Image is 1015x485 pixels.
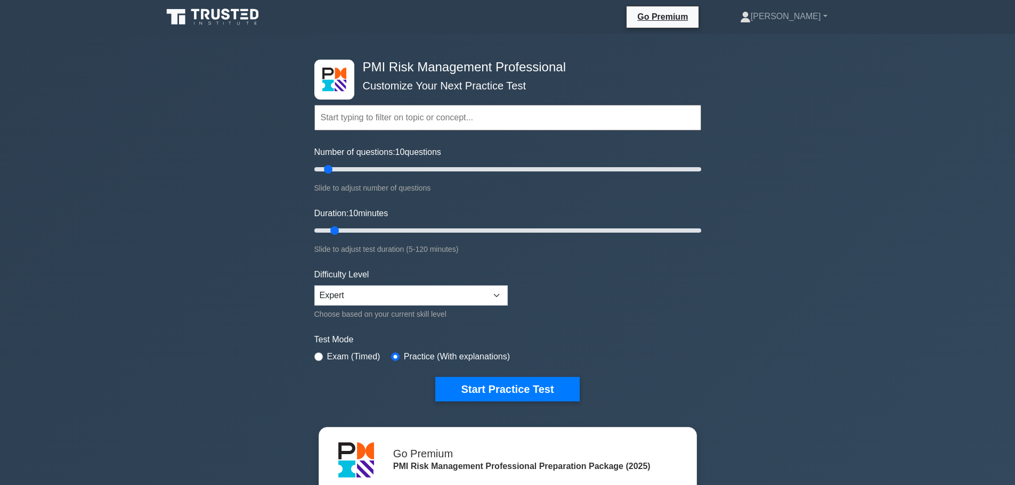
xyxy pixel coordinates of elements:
[314,268,369,281] label: Difficulty Level
[314,182,701,194] div: Slide to adjust number of questions
[435,377,579,401] button: Start Practice Test
[395,147,405,157] span: 10
[314,333,701,346] label: Test Mode
[631,10,694,23] a: Go Premium
[314,308,508,320] div: Choose based on your current skill level
[314,243,701,256] div: Slide to adjust test duration (5-120 minutes)
[348,209,358,218] span: 10
[314,207,388,220] label: Duration: minutes
[327,350,380,363] label: Exam (Timed)
[314,105,701,130] input: Start typing to filter on topic or concept...
[714,6,853,27] a: [PERSON_NAME]
[359,60,649,75] h4: PMI Risk Management Professional
[404,350,510,363] label: Practice (With explanations)
[314,146,441,159] label: Number of questions: questions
